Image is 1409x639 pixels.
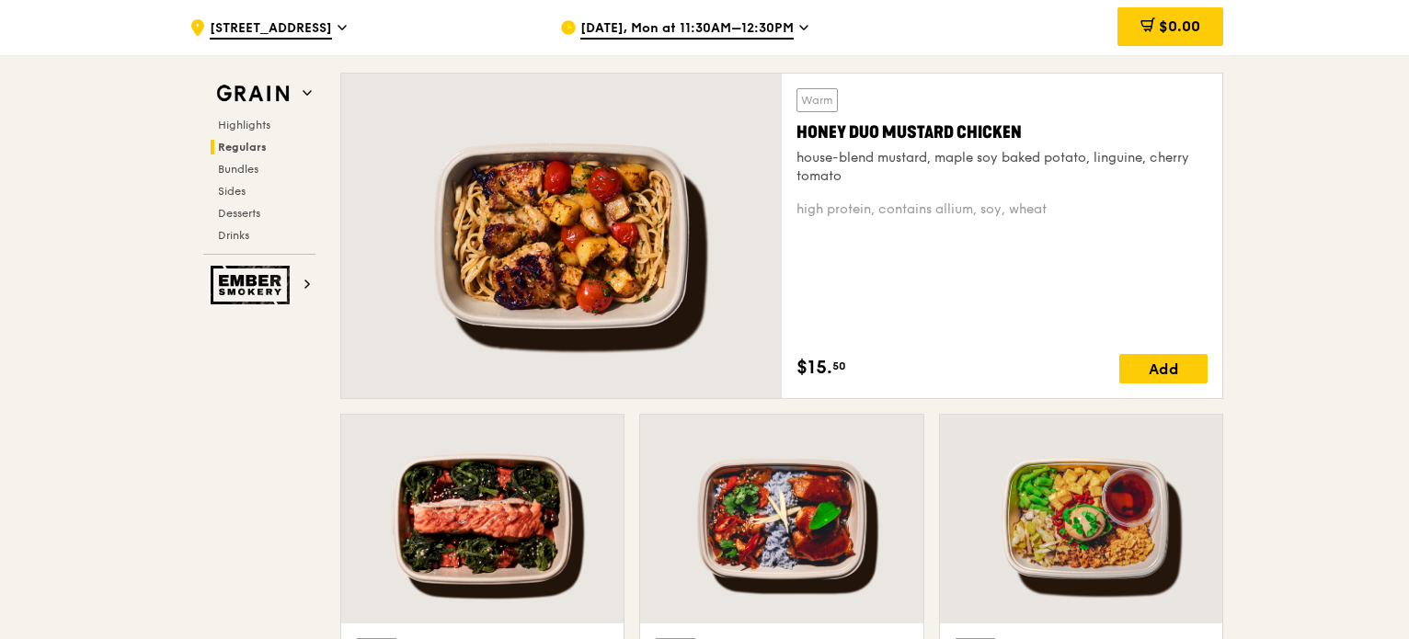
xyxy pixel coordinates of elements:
span: $0.00 [1159,17,1200,35]
span: Drinks [218,229,249,242]
div: Warm [796,88,838,112]
span: [STREET_ADDRESS] [210,19,332,40]
span: [DATE], Mon at 11:30AM–12:30PM [580,19,794,40]
div: high protein, contains allium, soy, wheat [796,200,1208,219]
span: Desserts [218,207,260,220]
img: Ember Smokery web logo [211,266,295,304]
span: 50 [832,359,846,373]
div: house-blend mustard, maple soy baked potato, linguine, cherry tomato [796,149,1208,186]
div: Honey Duo Mustard Chicken [796,120,1208,145]
div: Add [1119,354,1208,383]
span: $15. [796,354,832,382]
span: Sides [218,185,246,198]
span: Bundles [218,163,258,176]
span: Highlights [218,119,270,131]
img: Grain web logo [211,77,295,110]
span: Regulars [218,141,267,154]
